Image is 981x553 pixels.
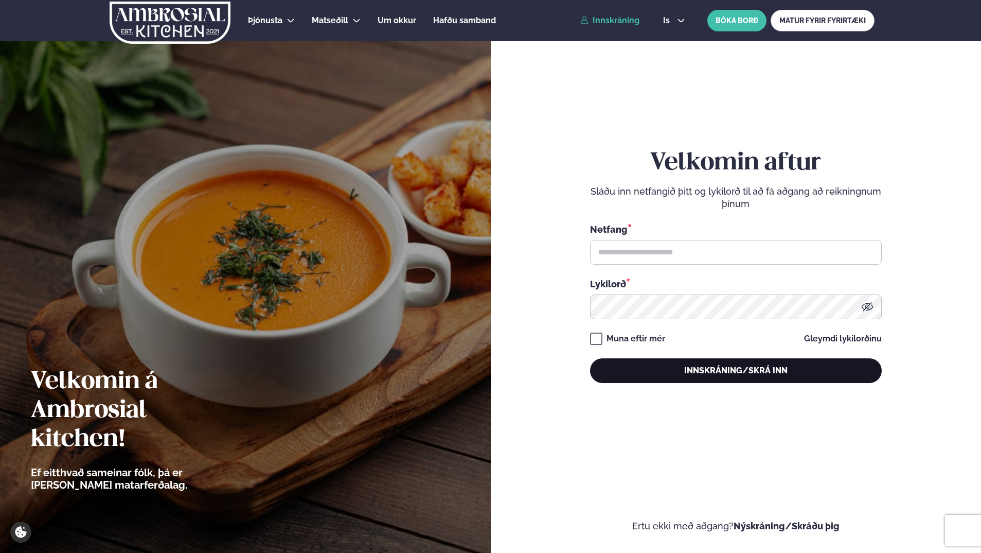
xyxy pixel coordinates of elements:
p: Ertu ekki með aðgang? [522,520,951,532]
a: Nýskráning/Skráðu þig [734,521,840,531]
button: BÓKA BORÐ [707,10,766,31]
h2: Velkomin aftur [590,149,882,178]
a: Hafðu samband [433,14,496,27]
button: Innskráning/Skrá inn [590,358,882,383]
span: is [663,16,673,25]
h2: Velkomin á Ambrosial kitchen! [31,368,244,454]
img: logo [109,2,231,44]
a: Gleymdi lykilorðinu [804,335,882,343]
a: Þjónusta [248,14,282,27]
p: Ef eitthvað sameinar fólk, þá er [PERSON_NAME] matarferðalag. [31,466,244,491]
div: Lykilorð [590,277,882,290]
a: Cookie settings [10,522,31,543]
span: Um okkur [378,15,416,25]
span: Matseðill [312,15,348,25]
a: Matseðill [312,14,348,27]
div: Netfang [590,222,882,236]
p: Sláðu inn netfangið þitt og lykilorð til að fá aðgang að reikningnum þínum [590,185,882,210]
a: Innskráning [580,16,639,25]
button: is [655,16,693,25]
span: Hafðu samband [433,15,496,25]
span: Þjónusta [248,15,282,25]
a: Um okkur [378,14,416,27]
a: MATUR FYRIR FYRIRTÆKI [771,10,875,31]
